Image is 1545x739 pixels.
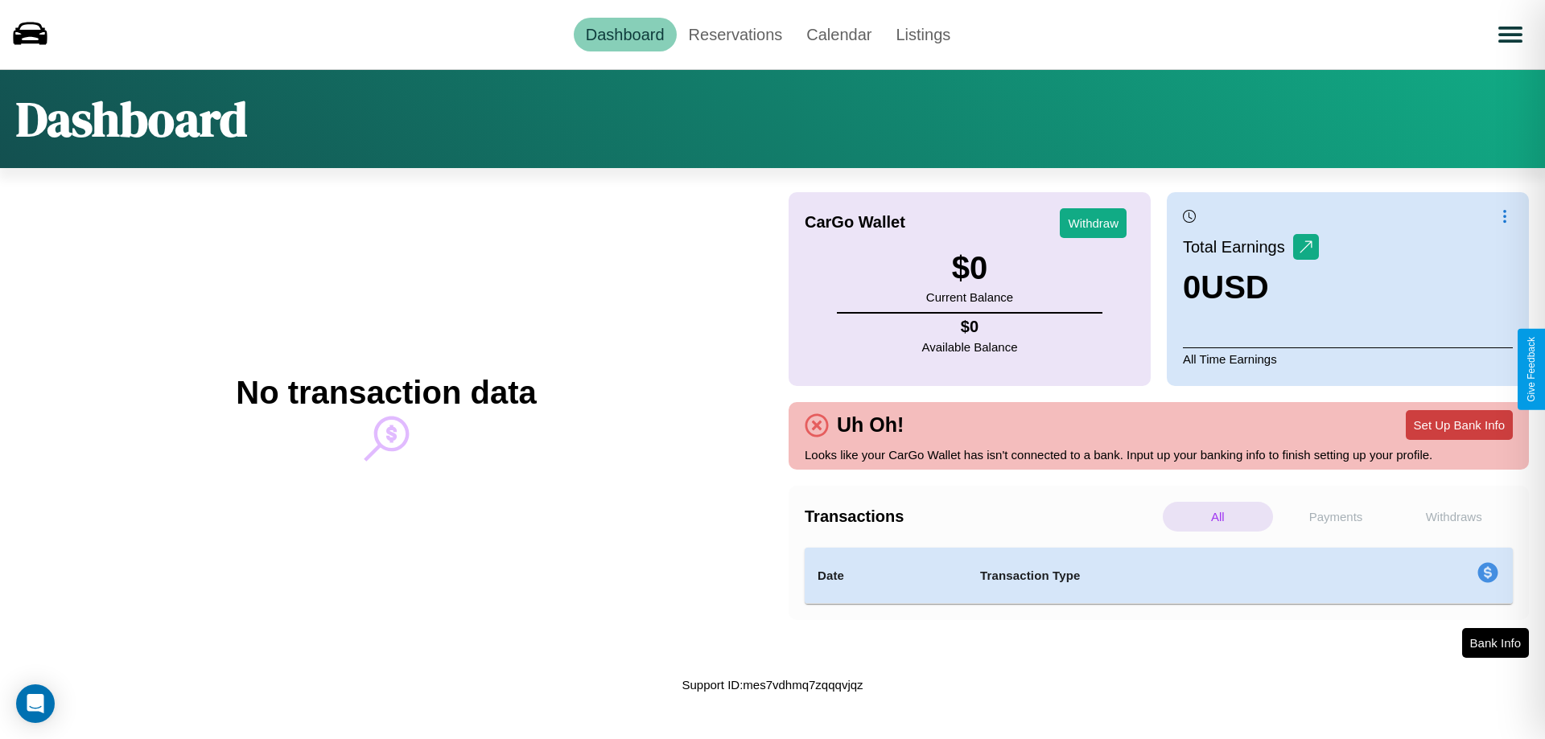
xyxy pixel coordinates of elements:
[1526,337,1537,402] div: Give Feedback
[1406,410,1513,440] button: Set Up Bank Info
[236,375,536,411] h2: No transaction data
[16,86,247,152] h1: Dashboard
[805,507,1159,526] h4: Transactions
[1281,502,1391,532] p: Payments
[1183,347,1513,370] p: All Time Earnings
[922,318,1018,336] h4: $ 0
[805,444,1513,466] p: Looks like your CarGo Wallet has isn't connected to a bank. Input up your banking info to finish ...
[1183,269,1319,306] h3: 0 USD
[1163,502,1273,532] p: All
[829,413,912,437] h4: Uh Oh!
[677,18,795,51] a: Reservations
[884,18,962,51] a: Listings
[574,18,677,51] a: Dashboard
[818,566,954,585] h4: Date
[980,566,1345,585] h4: Transaction Type
[1399,502,1509,532] p: Withdraws
[1462,628,1529,658] button: Bank Info
[926,250,1013,286] h3: $ 0
[1488,12,1533,57] button: Open menu
[682,674,863,696] p: Support ID: mes7vdhmq7zqqqvjqz
[1183,232,1293,261] p: Total Earnings
[16,684,55,723] div: Open Intercom Messenger
[794,18,884,51] a: Calendar
[926,286,1013,308] p: Current Balance
[805,548,1513,604] table: simple table
[922,336,1018,358] p: Available Balance
[805,213,905,232] h4: CarGo Wallet
[1060,208,1127,238] button: Withdraw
